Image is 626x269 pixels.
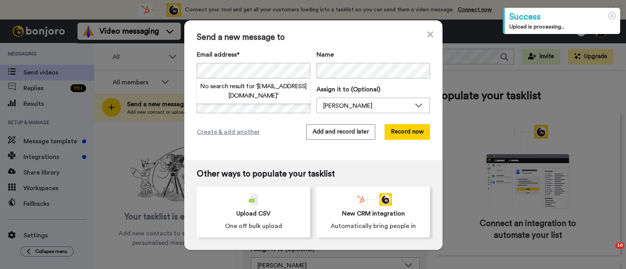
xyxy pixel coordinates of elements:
[197,169,430,179] span: Other ways to populate your tasklist
[323,101,411,110] div: [PERSON_NAME]
[197,33,430,42] span: Send a new message to
[385,124,430,140] button: Record now
[342,209,405,218] span: New CRM integration
[354,193,392,206] div: animation
[317,85,430,94] label: Assign it to (Optional)
[197,82,310,100] h2: No search result for ‘ [EMAIL_ADDRESS][DOMAIN_NAME] ’
[197,127,260,137] span: Create & add another
[236,209,271,218] span: Upload CSV
[509,23,615,31] div: Upload is processing...
[197,50,310,59] label: Email address*
[225,221,282,231] span: One off bulk upload
[599,242,618,261] iframe: Intercom live chat
[331,221,416,231] span: Automatically bring people in
[306,124,375,140] button: Add and record later
[317,50,334,59] span: Name
[509,11,615,23] div: Success
[615,242,624,249] span: 10
[249,193,258,206] img: csv-grey.png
